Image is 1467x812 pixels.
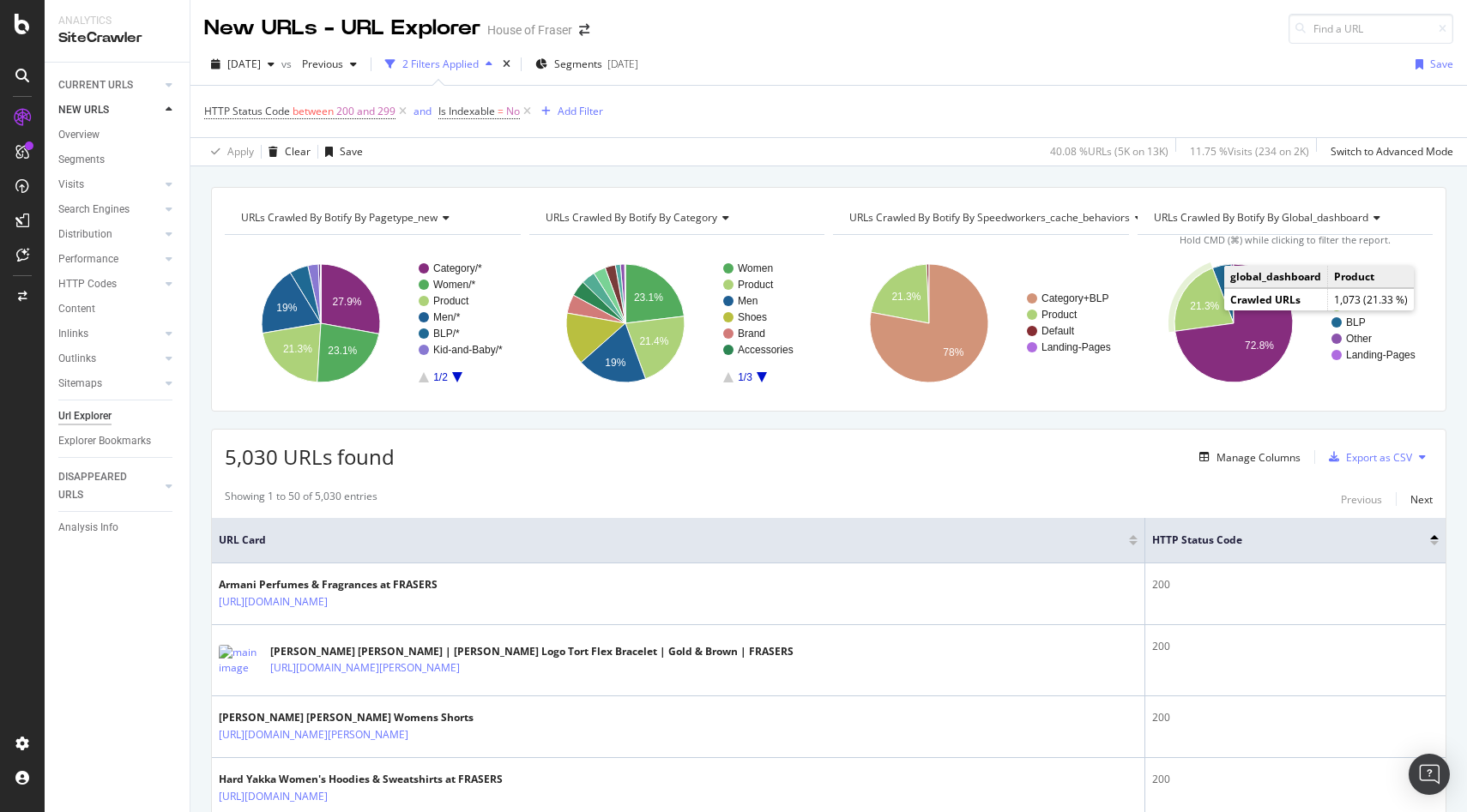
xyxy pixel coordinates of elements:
[262,138,311,165] button: Clear
[1341,492,1382,507] div: Previous
[738,328,765,340] text: Brand
[1322,443,1412,471] button: Export as CSV
[58,519,118,537] div: Analysis Info
[1328,289,1415,311] td: 1,073 (21.33 %)
[738,311,767,323] text: Shoes
[554,57,602,71] span: Segments
[414,104,432,118] div: and
[58,375,102,393] div: Sitemaps
[58,101,109,119] div: NEW URLS
[204,138,254,165] button: Apply
[1346,300,1382,312] text: Product
[1430,57,1453,71] div: Save
[1410,489,1433,509] button: Next
[1224,289,1328,311] td: Crawled URLs
[579,24,589,36] div: arrow-right-arrow-left
[227,57,261,71] span: 2025 Aug. 22nd
[1152,532,1404,548] span: HTTP Status Code
[283,343,312,355] text: 21.3%
[1192,447,1301,467] button: Manage Columns
[1289,14,1453,44] input: Find a URL
[58,275,117,293] div: HTTP Codes
[433,344,503,356] text: Kid-and-Baby/*
[633,292,662,304] text: 23.1%
[1190,144,1309,159] div: 11.75 % Visits ( 234 on 2K )
[276,302,297,314] text: 19%
[58,432,151,450] div: Explorer Bookmarks
[433,279,475,291] text: Women/*
[295,51,364,78] button: Previous
[219,577,438,592] div: Armani Perfumes & Fragrances at FRASERS
[58,226,160,244] a: Distribution
[58,76,133,94] div: CURRENT URLS
[542,204,810,232] h4: URLs Crawled By Botify By category
[438,104,495,118] span: Is Indexable
[1341,489,1382,509] button: Previous
[219,772,503,787] div: Hard Yakka Women's Hoodies & Sweatshirts at FRASERS
[227,144,254,159] div: Apply
[58,201,160,219] a: Search Engines
[328,345,357,357] text: 23.1%
[1041,341,1111,353] text: Landing-Pages
[58,176,160,194] a: Visits
[1410,492,1433,507] div: Next
[1041,325,1075,337] text: Default
[1138,249,1430,398] svg: A chart.
[1152,772,1439,787] div: 200
[1180,233,1391,246] span: Hold CMD (⌘) while clicking to filter the report.
[219,710,483,725] div: [PERSON_NAME] [PERSON_NAME] Womens Shorts
[891,291,921,303] text: 21.3%
[293,104,334,118] span: between
[1346,450,1412,465] div: Export as CSV
[378,51,499,78] button: 2 Filters Applied
[58,519,178,537] a: Analysis Info
[340,144,363,159] div: Save
[498,104,504,118] span: =
[846,204,1156,232] h4: URLs Crawled By Botify By speedworkers_cache_behaviors
[58,151,178,169] a: Segments
[333,296,362,308] text: 27.9%
[738,295,758,307] text: Men
[241,210,438,225] span: URLs Crawled By Botify By pagetype_new
[1152,710,1439,725] div: 200
[58,250,118,268] div: Performance
[546,210,717,225] span: URLs Crawled By Botify By category
[58,250,160,268] a: Performance
[219,726,408,743] a: [URL][DOMAIN_NAME][PERSON_NAME]
[270,644,794,659] div: [PERSON_NAME] [PERSON_NAME] | [PERSON_NAME] Logo Tort Flex Bracelet | Gold & Brown | FRASERS
[1050,144,1168,159] div: 40.08 % URLs ( 5K on 13K )
[738,262,773,274] text: Women
[499,56,514,73] div: times
[58,407,112,425] div: Url Explorer
[1328,266,1415,288] td: Product
[336,99,395,123] span: 200 and 299
[558,104,603,118] div: Add Filter
[318,138,363,165] button: Save
[639,335,668,347] text: 21.4%
[58,126,178,144] a: Overview
[1224,266,1328,288] td: global_dashboard
[219,593,328,611] a: [URL][DOMAIN_NAME]
[402,57,479,71] div: 2 Filters Applied
[1409,754,1450,795] div: Open Intercom Messenger
[1152,639,1439,654] div: 200
[204,51,281,78] button: [DATE]
[433,371,448,383] text: 1/2
[225,442,395,471] span: 5,030 URLs found
[58,432,178,450] a: Explorer Bookmarks
[1324,138,1453,165] button: Switch to Advanced Mode
[414,103,432,119] button: and
[1409,51,1453,78] button: Save
[58,350,96,368] div: Outlinks
[528,51,645,78] button: Segments[DATE]
[238,204,505,232] h4: URLs Crawled By Botify By pagetype_new
[204,104,290,118] span: HTTP Status Code
[1154,210,1368,225] span: URLs Crawled By Botify By global_dashboard
[58,350,160,368] a: Outlinks
[58,28,176,48] div: SiteCrawler
[433,262,482,274] text: Category/*
[281,57,295,71] span: vs
[58,14,176,28] div: Analytics
[607,57,638,71] div: [DATE]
